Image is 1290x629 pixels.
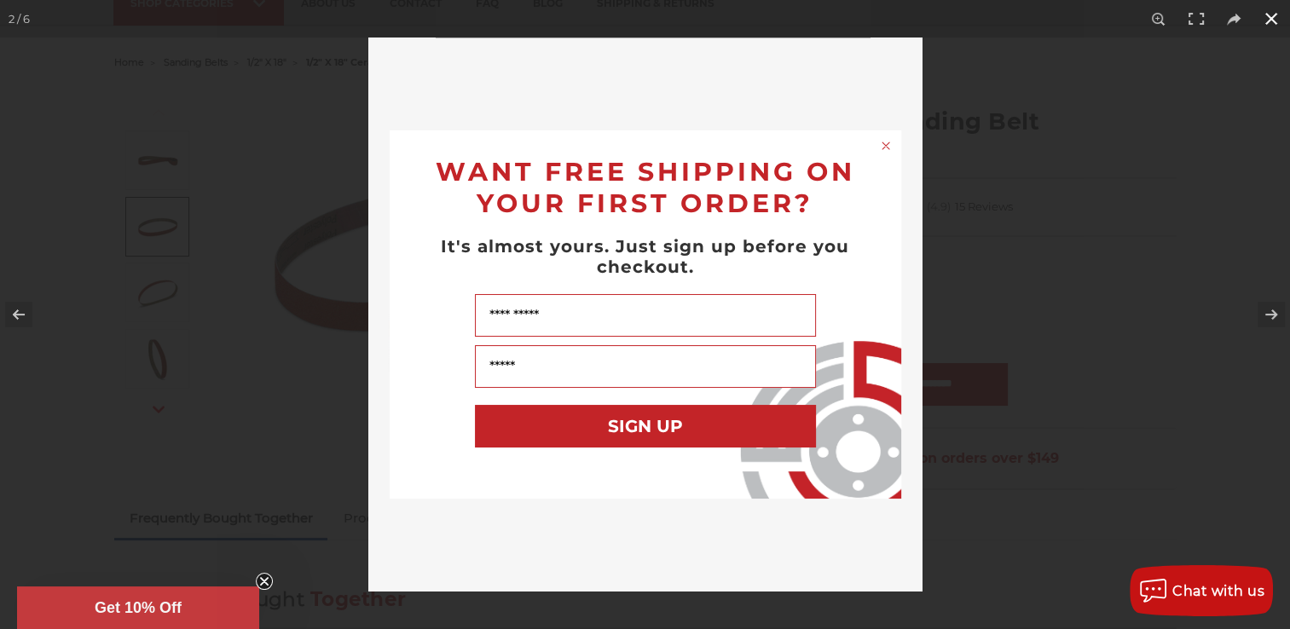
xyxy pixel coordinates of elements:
span: It's almost yours. Just sign up before you checkout. [441,236,849,277]
span: WANT FREE SHIPPING ON YOUR FIRST ORDER? [436,156,855,219]
button: Chat with us [1130,565,1273,616]
button: SIGN UP [475,405,816,447]
button: Close dialog [877,137,894,154]
span: Chat with us [1172,583,1264,599]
